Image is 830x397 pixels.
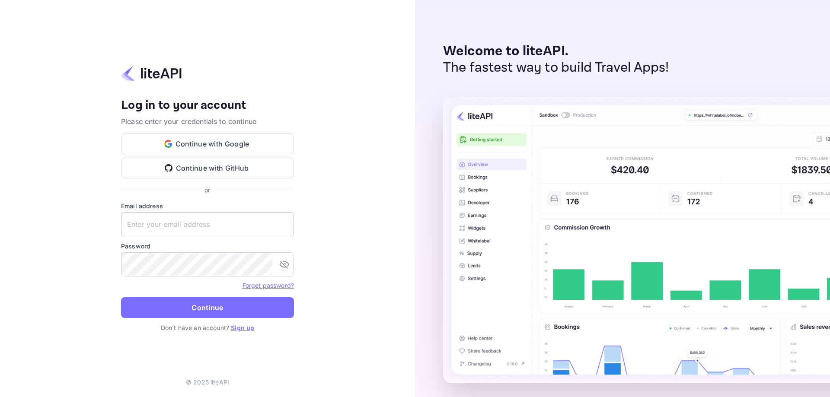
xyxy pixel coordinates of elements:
[121,212,294,236] input: Enter your email address
[121,158,294,178] button: Continue with GitHub
[231,324,254,331] a: Sign up
[121,116,294,127] p: Please enter your credentials to continue
[121,98,294,113] h4: Log in to your account
[121,241,294,251] label: Password
[443,43,669,60] p: Welcome to liteAPI.
[243,281,294,289] a: Forget password?
[204,185,210,194] p: or
[276,256,293,273] button: toggle password visibility
[121,133,294,154] button: Continue with Google
[121,65,182,82] img: liteapi
[186,378,229,387] p: © 2025 liteAPI
[243,282,294,289] a: Forget password?
[121,201,294,210] label: Email address
[121,297,294,318] button: Continue
[443,60,669,76] p: The fastest way to build Travel Apps!
[121,323,294,332] p: Don't have an account?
